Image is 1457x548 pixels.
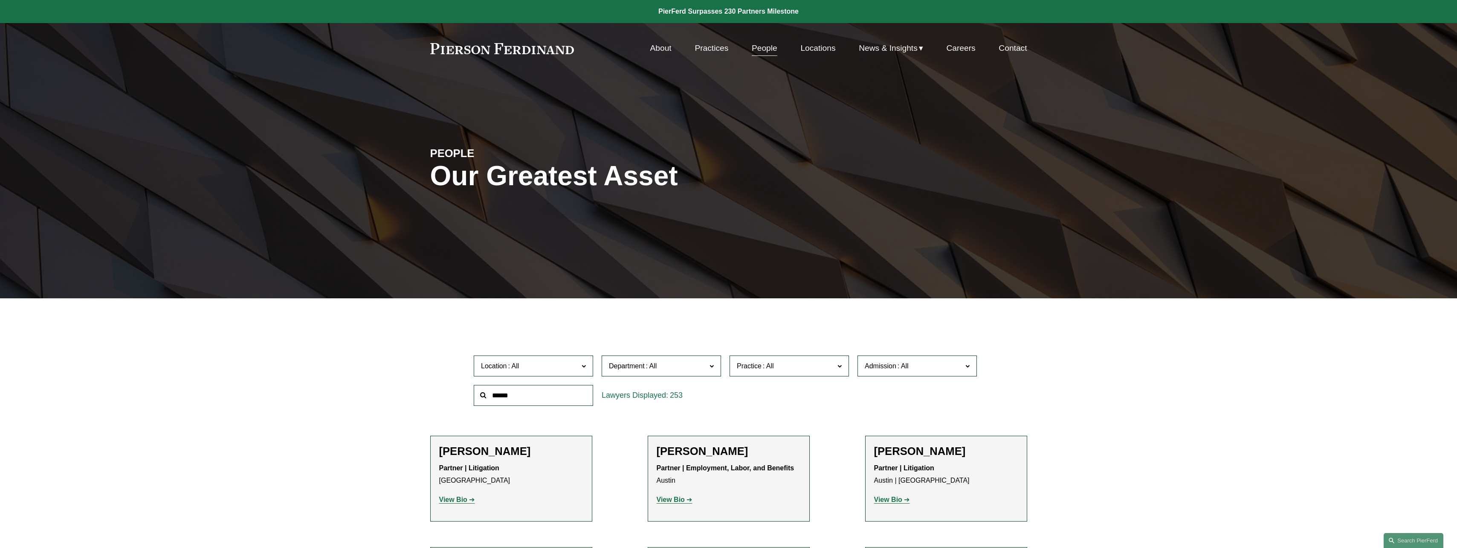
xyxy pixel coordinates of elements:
a: Contact [999,40,1027,56]
a: folder dropdown [859,40,923,56]
a: View Bio [874,496,910,503]
strong: View Bio [439,496,467,503]
h2: [PERSON_NAME] [874,445,1018,458]
span: Department [609,362,645,370]
a: Practices [695,40,728,56]
strong: Partner | Employment, Labor, and Benefits [657,464,794,472]
h4: PEOPLE [430,146,579,160]
a: View Bio [439,496,475,503]
h2: [PERSON_NAME] [657,445,801,458]
span: 253 [670,391,683,399]
span: Admission [865,362,896,370]
strong: View Bio [874,496,902,503]
a: Search this site [1384,533,1443,548]
a: View Bio [657,496,692,503]
p: Austin | [GEOGRAPHIC_DATA] [874,462,1018,487]
a: Careers [946,40,975,56]
a: About [650,40,672,56]
span: News & Insights [859,41,918,56]
h1: Our Greatest Asset [430,160,828,192]
span: Practice [737,362,762,370]
a: People [752,40,777,56]
strong: Partner | Litigation [874,464,934,472]
strong: View Bio [657,496,685,503]
h2: [PERSON_NAME] [439,445,583,458]
p: [GEOGRAPHIC_DATA] [439,462,583,487]
a: Locations [800,40,835,56]
strong: Partner | Litigation [439,464,499,472]
span: Location [481,362,507,370]
p: Austin [657,462,801,487]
